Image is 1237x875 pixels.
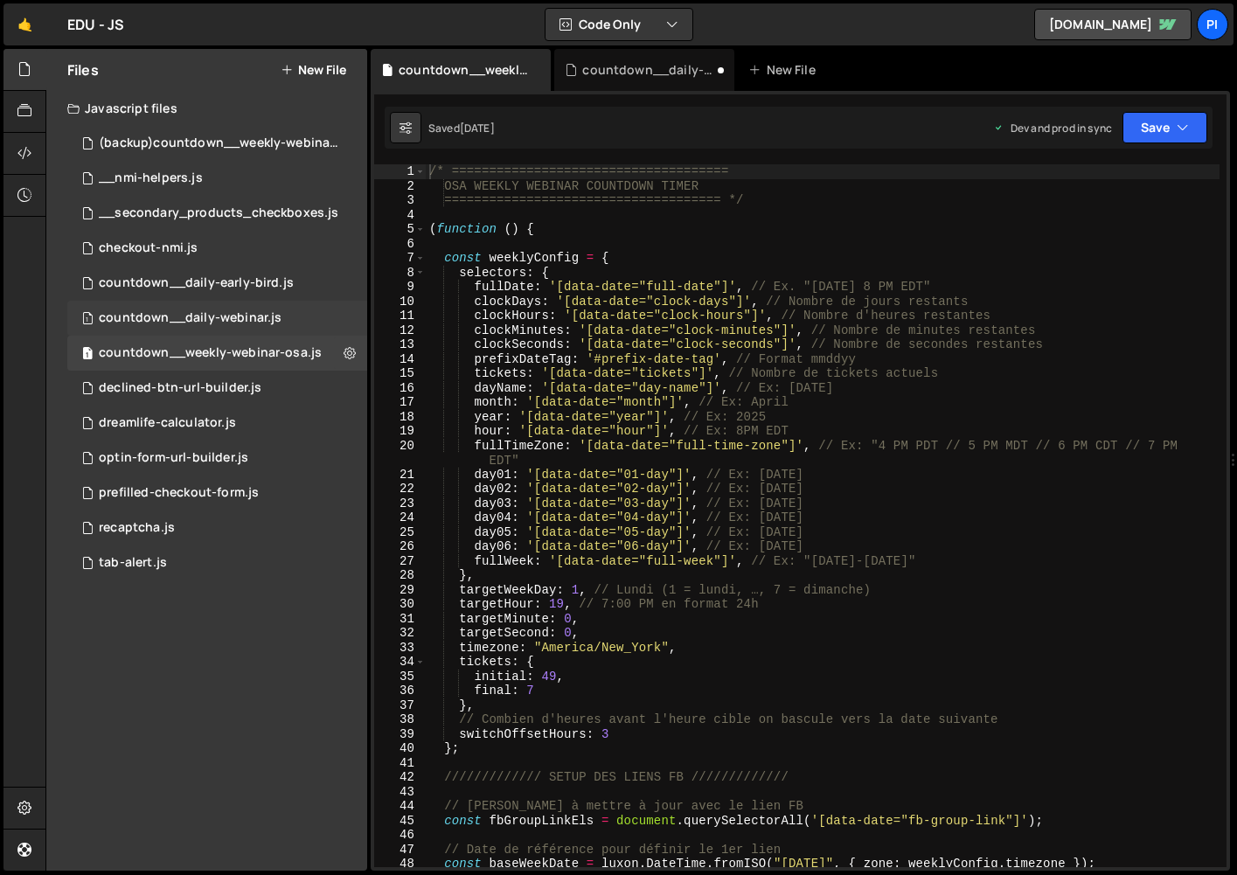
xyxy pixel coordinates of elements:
[99,555,167,571] div: tab-alert.js
[374,741,426,756] div: 40
[99,310,281,326] div: countdown__daily-webinar.js
[67,196,372,231] div: 12844/31703.js
[374,222,426,237] div: 5
[67,476,367,510] div: 12844/31892.js
[67,14,124,35] div: EDU - JS
[99,240,198,256] div: checkout-nmi.js
[46,91,367,126] div: Javascript files
[399,61,530,79] div: countdown__weekly-webinar-osa.js
[99,450,248,466] div: optin-form-url-builder.js
[67,545,367,580] div: 12844/35655.js
[67,126,373,161] div: 12844/37008.js
[374,612,426,627] div: 31
[67,336,367,371] div: 12844/31643.js
[1122,112,1207,143] button: Save
[374,237,426,252] div: 6
[374,424,426,439] div: 19
[374,698,426,713] div: 37
[374,193,426,208] div: 3
[374,208,426,223] div: 4
[374,684,426,698] div: 36
[99,205,338,221] div: __secondary_products_checkboxes.js
[374,439,426,468] div: 20
[374,179,426,194] div: 2
[99,135,340,151] div: (backup)countdown__weekly-webinar-osa.js
[374,828,426,843] div: 46
[99,275,294,291] div: countdown__daily-early-bird.js
[374,251,426,266] div: 7
[67,266,367,301] div: 12844/35707.js
[1034,9,1192,40] a: [DOMAIN_NAME]
[82,348,93,362] span: 1
[374,843,426,858] div: 47
[67,60,99,80] h2: Files
[374,309,426,323] div: 11
[82,313,93,327] span: 1
[374,482,426,497] div: 22
[67,510,367,545] div: 12844/34738.js
[67,231,367,266] div: 12844/31459.js
[374,295,426,309] div: 10
[374,554,426,569] div: 27
[374,814,426,829] div: 45
[374,670,426,684] div: 35
[993,121,1112,135] div: Dev and prod in sync
[67,161,367,196] div: 12844/31702.js
[374,323,426,338] div: 12
[374,352,426,367] div: 14
[374,410,426,425] div: 18
[99,415,236,431] div: dreamlife-calculator.js
[374,497,426,511] div: 23
[374,655,426,670] div: 34
[374,770,426,785] div: 42
[374,857,426,872] div: 48
[3,3,46,45] a: 🤙
[281,63,346,77] button: New File
[374,626,426,641] div: 32
[99,520,175,536] div: recaptcha.js
[67,441,367,476] div: 12844/31893.js
[67,371,367,406] div: 12844/31896.js
[374,164,426,179] div: 1
[374,337,426,352] div: 13
[582,61,713,79] div: countdown__daily-webinar.js
[428,121,495,135] div: Saved
[374,468,426,483] div: 21
[460,121,495,135] div: [DATE]
[374,583,426,598] div: 29
[374,799,426,814] div: 44
[99,380,261,396] div: declined-btn-url-builder.js
[374,641,426,656] div: 33
[99,345,322,361] div: countdown__weekly-webinar-osa.js
[374,525,426,540] div: 25
[374,266,426,281] div: 8
[67,406,367,441] div: 12844/34969.js
[374,395,426,410] div: 17
[748,61,822,79] div: New File
[99,485,259,501] div: prefilled-checkout-form.js
[374,539,426,554] div: 26
[67,301,367,336] div: 12844/36864.js
[374,597,426,612] div: 30
[546,9,692,40] button: Code Only
[99,170,203,186] div: __nmi-helpers.js
[374,727,426,742] div: 39
[374,510,426,525] div: 24
[374,381,426,396] div: 16
[374,712,426,727] div: 38
[374,785,426,800] div: 43
[374,568,426,583] div: 28
[374,366,426,381] div: 15
[374,756,426,771] div: 41
[374,280,426,295] div: 9
[1197,9,1228,40] a: Pi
